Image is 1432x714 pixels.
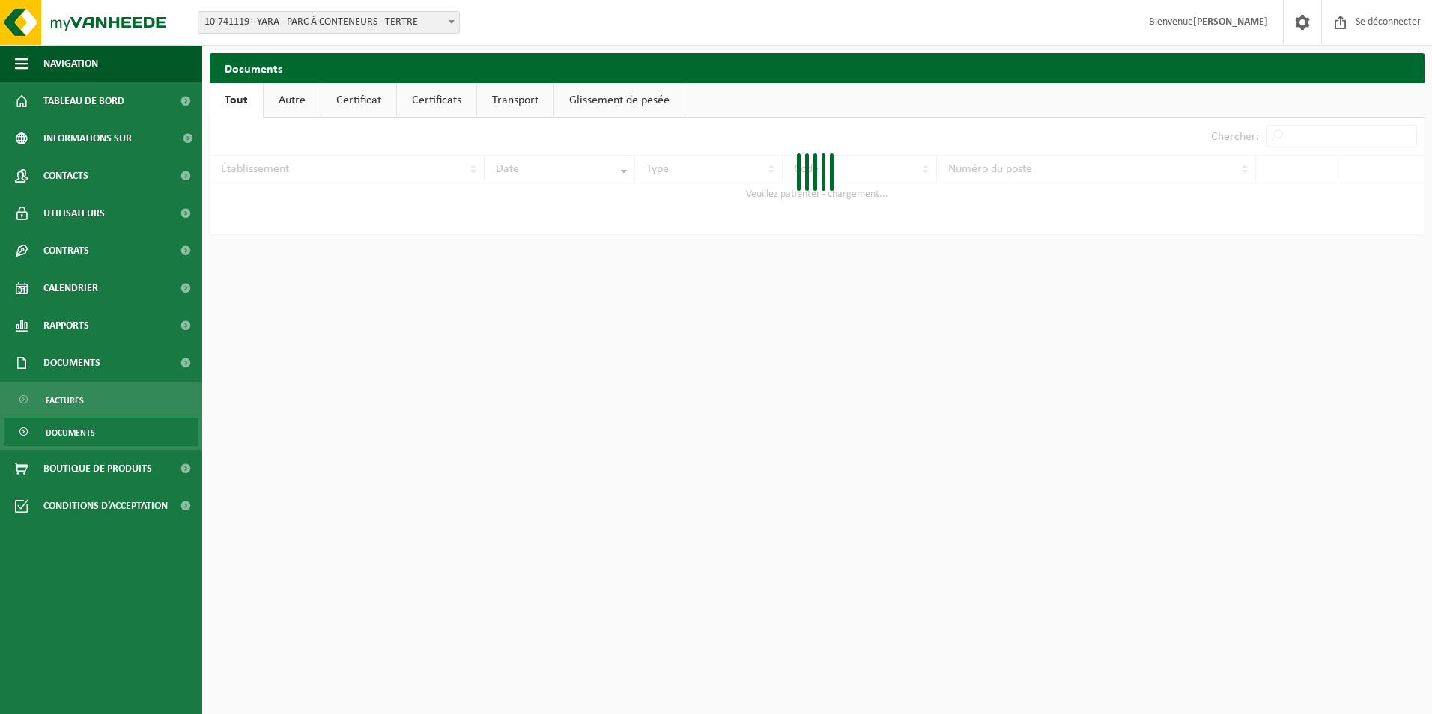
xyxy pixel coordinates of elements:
[46,386,84,415] span: Factures
[43,82,124,120] span: Tableau de bord
[43,120,173,157] span: Informations sur l’entreprise
[477,83,553,118] a: Transport
[198,12,459,33] span: 10-741119 - YARA - PARC À CONTENEURS - TERTRE
[397,83,476,118] a: Certificats
[43,344,100,382] span: Documents
[264,83,321,118] a: Autre
[43,232,89,269] span: Contrats
[46,418,95,447] span: Documents
[1193,16,1268,28] strong: [PERSON_NAME]
[198,11,460,34] span: 10-741119 - YARA - PARC À CONTENEURS - TERTRE
[43,45,98,82] span: Navigation
[43,269,98,307] span: Calendrier
[43,157,88,195] span: Contacts
[4,385,198,414] a: Factures
[210,83,263,118] a: Tout
[43,307,89,344] span: Rapports
[43,195,105,232] span: Utilisateurs
[43,450,152,487] span: Boutique de produits
[554,83,685,118] a: Glissement de pesée
[4,418,198,446] a: Documents
[1149,16,1268,28] font: Bienvenue
[210,53,1425,82] h2: Documents
[321,83,396,118] a: Certificat
[43,487,168,525] span: Conditions d’acceptation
